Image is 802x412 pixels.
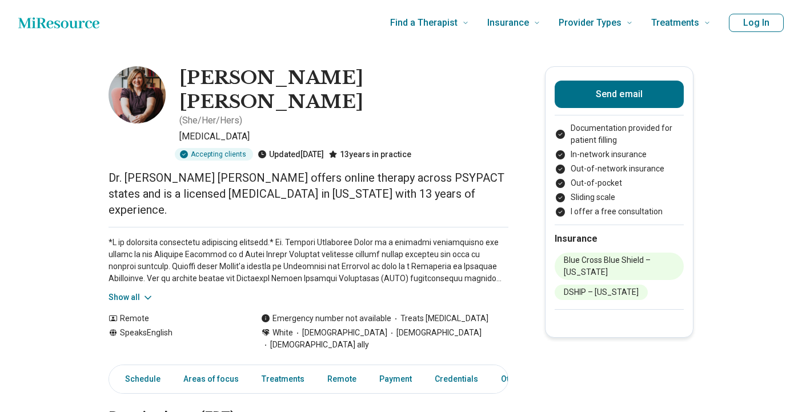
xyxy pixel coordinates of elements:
ul: Payment options [555,122,684,218]
p: ( She/Her/Hers ) [179,114,242,127]
li: Documentation provided for patient filling [555,122,684,146]
p: Dr. [PERSON_NAME] [PERSON_NAME] offers online therapy across PSYPACT states and is a licensed [ME... [109,170,508,218]
a: Treatments [255,367,311,391]
span: Treats [MEDICAL_DATA] [391,313,488,325]
span: [DEMOGRAPHIC_DATA] [293,327,387,339]
a: Schedule [111,367,167,391]
button: Log In [729,14,784,32]
div: Accepting clients [175,148,253,161]
li: Out-of-pocket [555,177,684,189]
button: Show all [109,291,154,303]
div: Speaks English [109,327,238,351]
li: DSHIP – [US_STATE] [555,285,648,300]
p: *L ip dolorsita consectetu adipiscing elitsedd.* Ei. Tempori Utlaboree Dolor ma a enimadmi veniam... [109,237,508,285]
span: Treatments [651,15,699,31]
li: Blue Cross Blue Shield – [US_STATE] [555,253,684,280]
a: Other [494,367,535,391]
p: [MEDICAL_DATA] [179,130,508,143]
span: Provider Types [559,15,621,31]
span: Insurance [487,15,529,31]
li: Out-of-network insurance [555,163,684,175]
h1: [PERSON_NAME] [PERSON_NAME] [179,66,508,114]
span: [DEMOGRAPHIC_DATA] ally [261,339,369,351]
li: Sliding scale [555,191,684,203]
div: Emergency number not available [261,313,391,325]
h2: Insurance [555,232,684,246]
a: Credentials [428,367,485,391]
li: I offer a free consultation [555,206,684,218]
span: [DEMOGRAPHIC_DATA] [387,327,482,339]
li: In-network insurance [555,149,684,161]
button: Send email [555,81,684,108]
img: Heather Patterson Meyer, Psychologist [109,66,166,123]
div: Remote [109,313,238,325]
a: Remote [320,367,363,391]
a: Areas of focus [177,367,246,391]
a: Payment [372,367,419,391]
span: Find a Therapist [390,15,458,31]
div: Updated [DATE] [258,148,324,161]
span: White [272,327,293,339]
a: Home page [18,11,99,34]
div: 13 years in practice [328,148,411,161]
